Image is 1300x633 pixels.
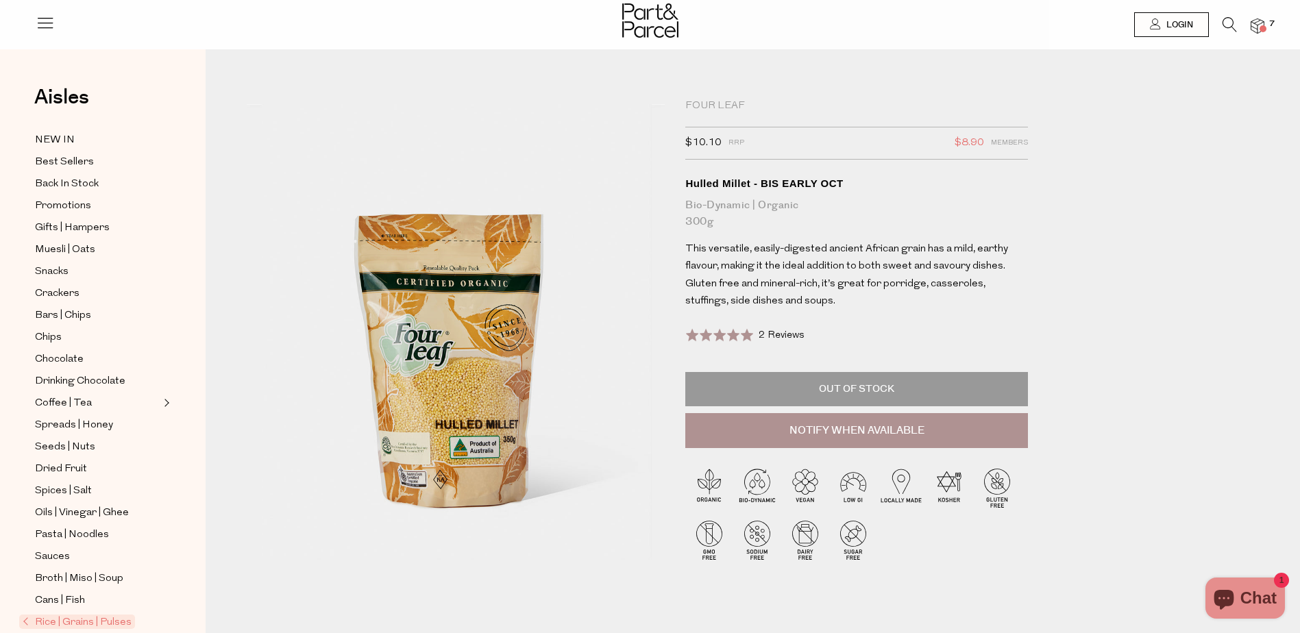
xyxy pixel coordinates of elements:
span: Aisles [34,82,89,112]
span: Chips [35,330,62,346]
button: Notify When Available [685,413,1028,449]
img: P_P-ICONS-Live_Bec_V11_Organic.svg [685,464,733,512]
span: NEW IN [35,132,75,149]
a: Promotions [35,197,160,214]
a: Snacks [35,263,160,280]
a: Seeds | Nuts [35,438,160,456]
span: Members [991,134,1028,152]
span: Crackers [35,286,79,302]
span: Coffee | Tea [35,395,92,412]
span: Dried Fruit [35,461,87,477]
img: P_P-ICONS-Live_Bec_V11_Sugar_Free.svg [829,516,877,564]
a: Aisles [34,87,89,121]
inbox-online-store-chat: Shopify online store chat [1201,578,1289,622]
a: Crackers [35,285,160,302]
p: Out of Stock [685,372,1028,406]
a: Muesli | Oats [35,241,160,258]
span: Cans | Fish [35,593,85,609]
a: Best Sellers [35,153,160,171]
img: P_P-ICONS-Live_Bec_V11_Kosher.svg [925,464,973,512]
a: Spreads | Honey [35,417,160,434]
img: P_P-ICONS-Live_Bec_V11_Dairy_Free.svg [781,516,829,564]
a: Dried Fruit [35,460,160,477]
div: Four Leaf [685,99,1028,113]
a: Sauces [35,548,160,565]
a: NEW IN [35,132,160,149]
a: Coffee | Tea [35,395,160,412]
span: 7 [1266,18,1278,30]
span: Sauces [35,549,70,565]
a: Login [1134,12,1209,37]
span: Oils | Vinegar | Ghee [35,505,129,521]
span: Snacks [35,264,69,280]
a: Oils | Vinegar | Ghee [35,504,160,521]
span: This versatile, easily-digested ancient African grain has a mild, earthy flavour, making it the i... [685,244,1008,307]
a: 7 [1251,18,1264,33]
img: P_P-ICONS-Live_Bec_V11_Low_Gi.svg [829,464,877,512]
span: Spices | Salt [35,483,92,499]
span: Rice | Grains | Pulses [19,615,135,629]
span: Muesli | Oats [35,242,95,258]
span: RRP [728,134,744,152]
a: Chips [35,329,160,346]
span: 2 Reviews [759,330,805,340]
span: Gifts | Hampers [35,220,110,236]
a: Back In Stock [35,175,160,193]
a: Rice | Grains | Pulses [23,614,160,630]
div: Bio-Dynamic | Organic 300g [685,197,1028,230]
img: P_P-ICONS-Live_Bec_V11_Sodium_Free.svg [733,516,781,564]
span: Drinking Chocolate [35,373,125,390]
a: Spices | Salt [35,482,160,499]
span: Login [1163,19,1193,31]
span: Broth | Miso | Soup [35,571,123,587]
span: $8.90 [955,134,984,152]
img: P_P-ICONS-Live_Bec_V11_Bio-Dynamic.svg [733,464,781,512]
span: Seeds | Nuts [35,439,95,456]
div: Hulled Millet - BIS EARLY OCT [685,177,1028,190]
a: Bars | Chips [35,307,160,324]
a: Chocolate [35,351,160,368]
a: Pasta | Noodles [35,526,160,543]
span: Bars | Chips [35,308,91,324]
a: Gifts | Hampers [35,219,160,236]
img: P_P-ICONS-Live_Bec_V11_GMO_Free.svg [685,516,733,564]
span: $10.10 [685,134,722,152]
a: Cans | Fish [35,592,160,609]
span: Spreads | Honey [35,417,113,434]
img: P_P-ICONS-Live_Bec_V11_Locally_Made_2.svg [877,464,925,512]
span: Best Sellers [35,154,94,171]
img: Part&Parcel [622,3,678,38]
img: P_P-ICONS-Live_Bec_V11_Vegan.svg [781,464,829,512]
span: Promotions [35,198,91,214]
a: Broth | Miso | Soup [35,570,160,587]
span: Back In Stock [35,176,99,193]
span: Chocolate [35,351,84,368]
img: Hulled Millet - BIS EARLY OCT [247,104,665,597]
a: Drinking Chocolate [35,373,160,390]
button: Expand/Collapse Coffee | Tea [160,395,170,411]
img: P_P-ICONS-Live_Bec_V11_Gluten_Free.svg [973,464,1021,512]
span: Pasta | Noodles [35,527,109,543]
